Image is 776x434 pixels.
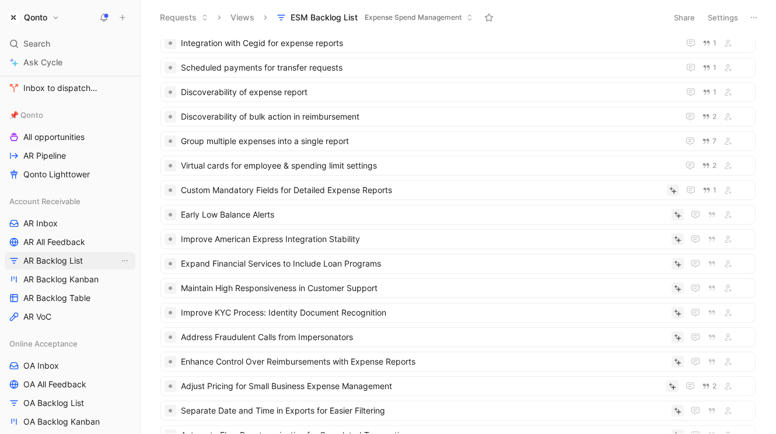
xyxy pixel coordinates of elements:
[24,12,47,23] h1: Qonto
[5,252,135,269] a: AR Backlog ListView actions
[5,413,135,430] a: OA Backlog Kanban
[160,58,756,78] a: Scheduled payments for transfer requests1
[713,40,716,47] span: 1
[271,9,478,26] button: ESM Backlog ListExpense Spend Management
[702,9,743,26] button: Settings
[119,255,131,267] button: View actions
[365,12,462,23] span: Expense Spend Management
[23,274,99,285] span: AR Backlog Kanban
[5,106,135,124] div: 📌 Qonto
[23,292,90,304] span: AR Backlog Table
[160,107,756,127] a: Discoverability of bulk action in reimbursement2
[160,376,756,396] a: Adjust Pricing for Small Business Expense Management2
[5,335,135,352] div: Online Acceptance
[291,12,358,23] span: ESM Backlog List
[181,61,674,75] span: Scheduled payments for transfer requests
[225,9,260,26] button: Views
[160,82,756,102] a: Discoverability of expense report1
[713,89,716,96] span: 1
[181,85,674,99] span: Discoverability of expense report
[181,281,667,295] span: Maintain High Responsiveness in Customer Support
[5,147,135,164] a: AR Pipeline
[700,86,719,99] button: 1
[181,404,667,418] span: Separate Date and Time in Exports for Easier Filtering
[5,308,135,325] a: AR VoC
[9,195,81,207] span: Account Receivable
[712,138,716,145] span: 7
[160,352,756,372] a: Enhance Control Over Reimbursements with Expense Reports
[713,64,716,71] span: 1
[700,380,719,393] button: 2
[5,79,135,97] a: Inbox to dispatch🛠️ Tools
[23,397,84,409] span: OA Backlog List
[181,134,674,148] span: Group multiple expenses into a single report
[160,254,756,274] a: Expand Financial Services to Include Loan Programs
[700,61,719,74] button: 1
[712,162,716,169] span: 2
[181,257,667,271] span: Expand Financial Services to Include Loan Programs
[712,383,716,390] span: 2
[8,12,19,23] img: Qonto
[23,131,85,143] span: All opportunities
[160,180,756,200] a: Custom Mandatory Fields for Detailed Expense Reports1
[700,184,719,197] button: 1
[181,208,667,222] span: Early Low Balance Alerts
[23,255,83,267] span: AR Backlog List
[700,37,719,50] button: 1
[700,110,719,123] button: 2
[160,131,756,151] a: Group multiple expenses into a single report7
[23,311,51,323] span: AR VoC
[160,33,756,53] a: Integration with Cegid for expense reports1
[5,271,135,288] a: AR Backlog Kanban
[9,338,78,349] span: Online Acceptance
[155,9,214,26] button: Requests
[5,54,135,71] a: Ask Cycle
[5,394,135,412] a: OA Backlog List
[23,150,66,162] span: AR Pipeline
[9,109,43,121] span: 📌 Qonto
[5,128,135,146] a: All opportunities
[5,376,135,393] a: OA All Feedback
[669,9,700,26] button: Share
[23,360,59,372] span: OA Inbox
[181,183,662,197] span: Custom Mandatory Fields for Detailed Expense Reports
[700,135,719,148] button: 7
[5,215,135,232] a: AR Inbox
[181,36,674,50] span: Integration with Cegid for expense reports
[5,289,135,307] a: AR Backlog Table
[5,192,135,325] div: Account ReceivableAR InboxAR All FeedbackAR Backlog ListView actionsAR Backlog KanbanAR Backlog T...
[181,379,662,393] span: Adjust Pricing for Small Business Expense Management
[181,232,667,246] span: Improve American Express Integration Stability
[5,106,135,183] div: 📌 QontoAll opportunitiesAR PipelineQonto Lighttower
[23,236,85,248] span: AR All Feedback
[712,113,716,120] span: 2
[181,330,667,344] span: Address Fraudulent Calls from Impersonators
[5,233,135,251] a: AR All Feedback
[160,327,756,347] a: Address Fraudulent Calls from Impersonators
[181,110,674,124] span: Discoverability of bulk action in reimbursement
[23,82,109,94] span: Inbox to dispatch
[160,303,756,323] a: Improve KYC Process: Identity Document Recognition
[5,166,135,183] a: Qonto Lighttower
[23,55,62,69] span: Ask Cycle
[160,278,756,298] a: Maintain High Responsiveness in Customer Support
[713,187,716,194] span: 1
[700,159,719,172] button: 2
[23,169,90,180] span: Qonto Lighttower
[23,416,100,428] span: OA Backlog Kanban
[160,205,756,225] a: Early Low Balance Alerts
[181,306,667,320] span: Improve KYC Process: Identity Document Recognition
[23,379,86,390] span: OA All Feedback
[160,156,756,176] a: Virtual cards for employee & spending limit settings2
[23,37,50,51] span: Search
[160,401,756,421] a: Separate Date and Time in Exports for Easier Filtering
[5,35,135,52] div: Search
[160,229,756,249] a: Improve American Express Integration Stability
[181,355,667,369] span: Enhance Control Over Reimbursements with Expense Reports
[5,192,135,210] div: Account Receivable
[5,9,62,26] button: QontoQonto
[181,159,674,173] span: Virtual cards for employee & spending limit settings
[23,218,58,229] span: AR Inbox
[5,357,135,374] a: OA Inbox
